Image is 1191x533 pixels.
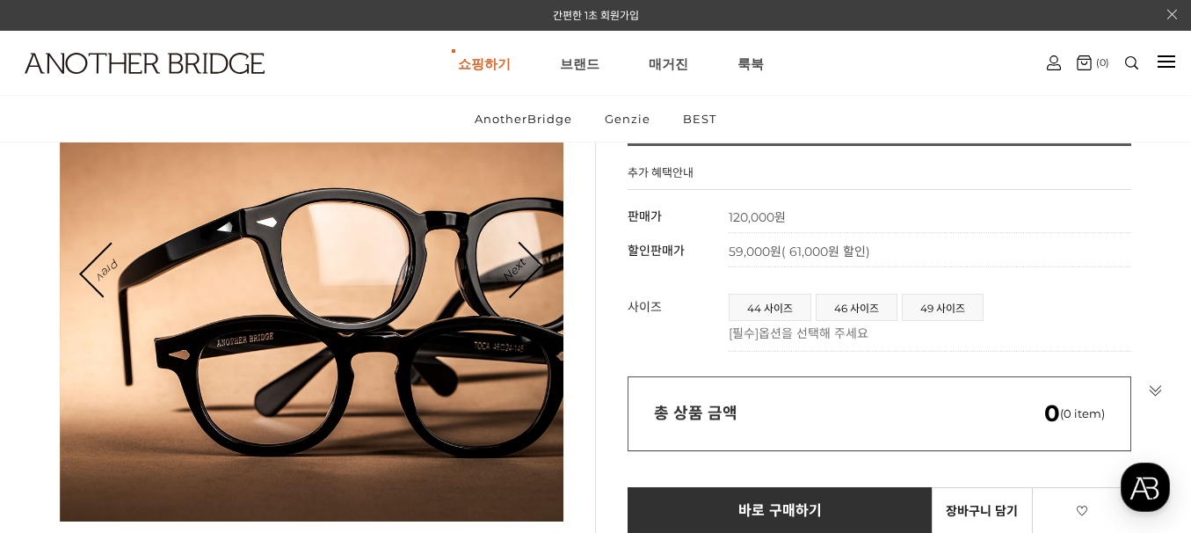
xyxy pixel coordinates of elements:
a: 49 사이즈 [903,295,983,320]
a: logo [9,53,187,117]
li: 46 사이즈 [816,294,897,321]
span: 59,000원 [729,244,870,259]
a: Prev [82,244,134,296]
h4: 추가 혜택안내 [628,164,694,189]
a: Next [487,243,541,297]
span: 판매가 [628,208,662,224]
span: (0 item) [1044,406,1105,420]
a: Genzie [590,96,665,142]
a: 간편한 1초 회원가입 [553,9,639,22]
a: (0) [1077,55,1109,70]
span: 홈 [55,413,66,427]
a: BEST [668,96,731,142]
a: 룩북 [737,32,764,95]
a: 46 사이즈 [817,295,897,320]
img: d8a971c8d4098888606ba367a792ad14.jpg [563,18,1067,522]
li: 49 사이즈 [902,294,984,321]
img: cart [1077,55,1092,70]
a: AnotherBridge [460,96,587,142]
a: 쇼핑하기 [458,32,511,95]
em: 0 [1044,399,1060,427]
span: 옵션을 선택해 주세요 [759,325,868,341]
a: 매거진 [649,32,688,95]
li: 44 사이즈 [729,294,811,321]
span: 설정 [272,413,293,427]
img: logo [25,53,265,74]
p: [필수] [729,324,1122,341]
span: ( 61,000원 할인) [781,244,870,259]
a: 대화 [116,387,227,431]
a: 브랜드 [560,32,599,95]
span: (0) [1092,56,1109,69]
a: 홈 [5,387,116,431]
a: 설정 [227,387,338,431]
span: 바로 구매하기 [738,503,822,519]
img: search [1125,56,1138,69]
strong: 120,000원 [729,209,786,225]
span: 대화 [161,414,182,428]
strong: 총 상품 금액 [654,404,737,423]
a: 44 사이즈 [730,295,810,320]
th: 사이즈 [628,285,729,352]
span: 할인판매가 [628,243,685,259]
img: cart [1047,55,1061,70]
